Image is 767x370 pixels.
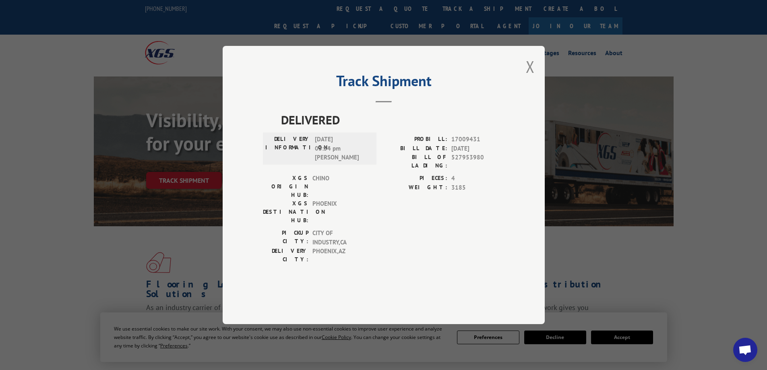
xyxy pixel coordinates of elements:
[312,199,367,225] span: PHOENIX
[263,174,308,199] label: XGS ORIGIN HUB:
[451,135,504,144] span: 17009431
[451,153,504,170] span: 527953980
[312,174,367,199] span: CHINO
[451,174,504,183] span: 4
[281,111,504,129] span: DELIVERED
[384,174,447,183] label: PIECES:
[312,229,367,247] span: CITY OF INDUSTRY , CA
[263,199,308,225] label: XGS DESTINATION HUB:
[315,135,369,162] span: [DATE] 03:54 pm [PERSON_NAME]
[526,56,535,77] button: Close modal
[384,144,447,153] label: BILL DATE:
[384,183,447,192] label: WEIGHT:
[263,229,308,247] label: PICKUP CITY:
[263,75,504,91] h2: Track Shipment
[384,153,447,170] label: BILL OF LADING:
[384,135,447,144] label: PROBILL:
[451,183,504,192] span: 3185
[733,338,757,362] div: Open chat
[451,144,504,153] span: [DATE]
[265,135,311,162] label: DELIVERY INFORMATION:
[263,247,308,264] label: DELIVERY CITY:
[312,247,367,264] span: PHOENIX , AZ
